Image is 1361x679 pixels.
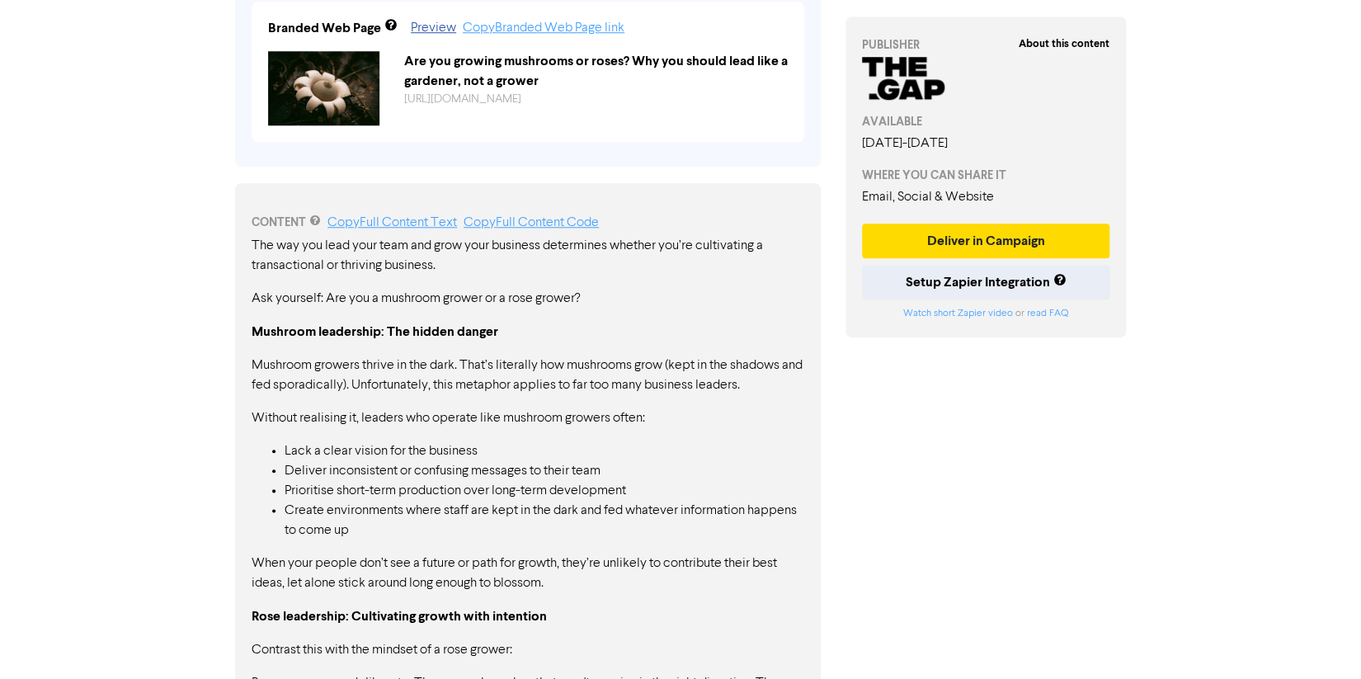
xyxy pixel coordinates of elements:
div: https://public2.bomamarketing.com/cp/IfyYXNnpMqE5gGZ2T2pvG?sa=6lBwtYFJ [392,91,800,108]
p: Contrast this with the mindset of a rose grower: [252,640,804,660]
div: WHERE YOU CAN SHARE IT [862,167,1109,184]
a: [URL][DOMAIN_NAME] [404,93,521,105]
li: Deliver inconsistent or confusing messages to their team [285,461,804,481]
p: Mushroom growers thrive in the dark. That’s literally how mushrooms grow (kept in the shadows and... [252,356,804,395]
button: Deliver in Campaign [862,224,1109,258]
a: read FAQ [1027,309,1068,318]
p: The way you lead your team and grow your business determines whether you’re cultivating a transac... [252,236,804,276]
strong: Rose leadership: Cultivating growth with intention [252,608,547,625]
div: AVAILABLE [862,113,1109,130]
li: Lack a clear vision for the business [285,441,804,461]
div: PUBLISHER [862,36,1109,54]
a: Watch short Zapier video [903,309,1013,318]
strong: Mushroom leadership: The hidden danger [252,323,498,340]
li: Prioritise short-term production over long-term development [285,481,804,501]
p: When your people don’t see a future or path for growth, they’re unlikely to contribute their best... [252,554,804,593]
strong: About this content [1019,37,1109,50]
a: Preview [411,21,456,35]
div: or [862,306,1109,321]
a: Copy Full Content Text [327,216,457,229]
button: Setup Zapier Integration [862,265,1109,299]
div: CONTENT [252,213,804,233]
a: Copy Branded Web Page link [463,21,624,35]
iframe: Chat Widget [1154,501,1361,679]
div: Branded Web Page [268,18,381,38]
p: Without realising it, leaders who operate like mushroom growers often: [252,408,804,428]
div: [DATE] - [DATE] [862,134,1109,153]
a: Copy Full Content Code [464,216,599,229]
p: Ask yourself: Are you a mushroom grower or a rose grower? [252,289,804,309]
div: Are you growing mushrooms or roses? Why you should lead like a gardener, not a grower [392,51,800,91]
div: Email, Social & Website [862,187,1109,207]
li: Create environments where staff are kept in the dark and fed whatever information happens to come up [285,501,804,540]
